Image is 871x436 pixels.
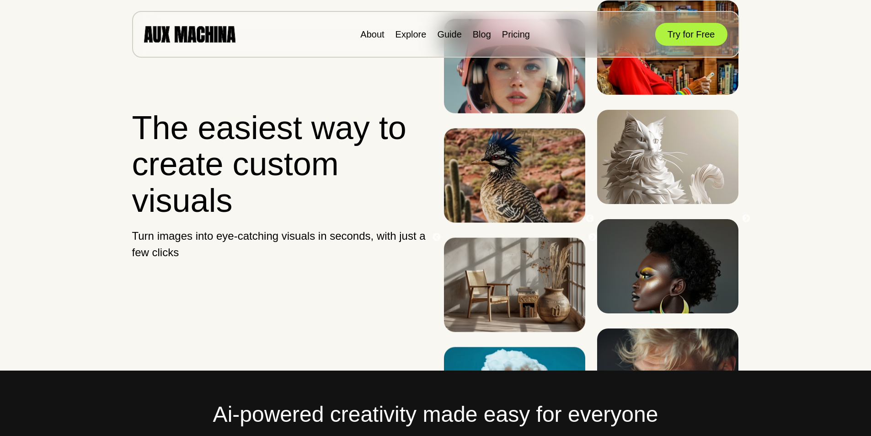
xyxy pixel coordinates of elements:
img: Image [597,328,738,423]
button: Previous [585,214,594,223]
button: Try for Free [655,23,727,46]
button: Next [588,233,597,242]
a: Pricing [502,29,530,39]
button: Previous [432,233,441,242]
h1: The easiest way to create custom visuals [132,110,428,219]
img: Image [444,238,585,332]
img: Image [597,219,738,313]
a: Blog [473,29,491,39]
img: Image [444,129,585,223]
img: Image [444,19,585,113]
img: AUX MACHINA [144,26,235,42]
p: Turn images into eye-catching visuals in seconds, with just a few clicks [132,228,428,261]
h2: Ai-powered creativity made easy for everyone [132,398,739,431]
a: About [360,29,384,39]
button: Next [742,214,751,223]
a: Explore [395,29,427,39]
img: Image [597,110,738,204]
a: Guide [437,29,461,39]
